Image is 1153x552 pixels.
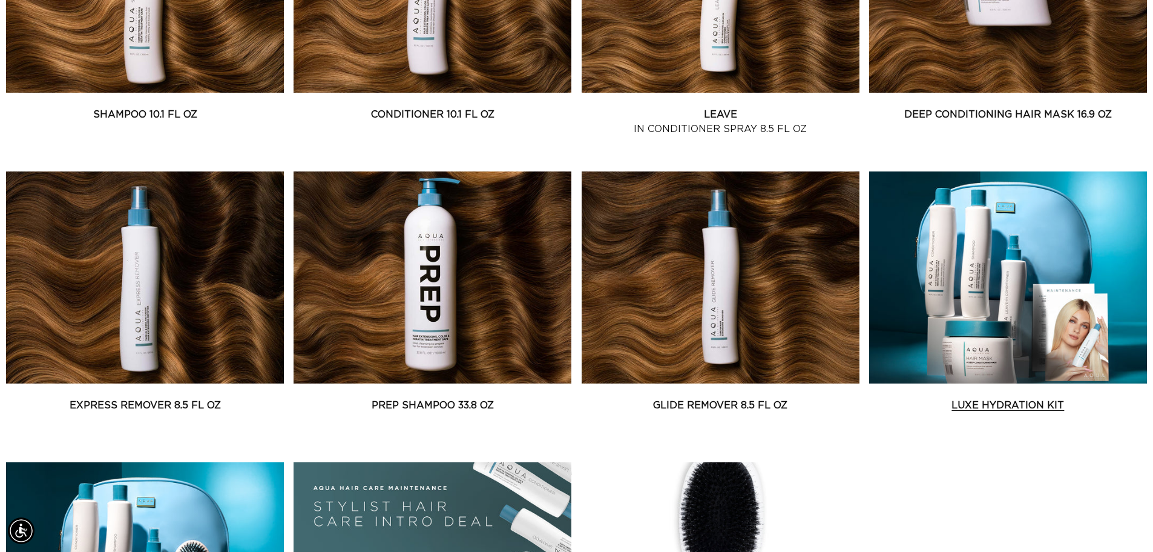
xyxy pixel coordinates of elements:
[1092,494,1153,552] iframe: Chat Widget
[582,107,859,136] a: Leave In Conditioner Spray 8.5 fl oz
[8,517,34,544] div: Accessibility Menu
[6,398,284,413] a: Express Remover 8.5 fl oz
[6,107,284,122] a: Shampoo 10.1 fl oz
[294,107,571,122] a: Conditioner 10.1 fl oz
[582,398,859,413] a: Glide Remover 8.5 fl oz
[294,398,571,413] a: Prep Shampoo 33.8 oz
[869,398,1147,413] a: Luxe Hydration Kit
[869,107,1147,122] a: Deep Conditioning Hair Mask 16.9 oz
